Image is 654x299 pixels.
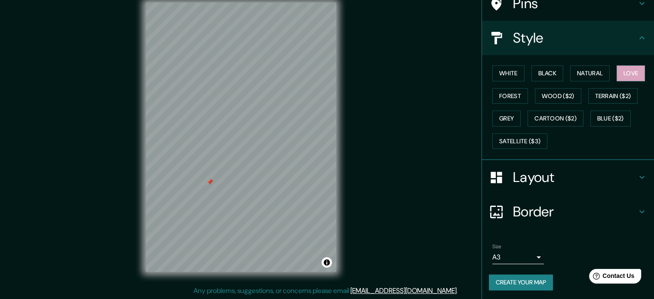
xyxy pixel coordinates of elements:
div: . [459,286,461,296]
canvas: Map [146,3,336,272]
div: . [458,286,459,296]
div: Border [482,194,654,229]
p: Any problems, suggestions, or concerns please email . [193,286,458,296]
a: [EMAIL_ADDRESS][DOMAIN_NAME] [350,286,457,295]
label: Size [492,243,501,250]
button: Cartoon ($2) [528,111,583,126]
div: Style [482,21,654,55]
button: Blue ($2) [590,111,631,126]
button: Love [617,65,645,81]
button: Black [531,65,564,81]
h4: Style [513,29,637,46]
h4: Layout [513,169,637,186]
button: Toggle attribution [322,257,332,268]
div: Layout [482,160,654,194]
iframe: Help widget launcher [577,265,645,290]
button: Natural [570,65,610,81]
button: Wood ($2) [535,88,581,104]
button: Create your map [489,274,553,290]
h4: Border [513,203,637,220]
button: White [492,65,525,81]
div: A3 [492,250,544,264]
button: Forest [492,88,528,104]
button: Terrain ($2) [588,88,638,104]
button: Grey [492,111,521,126]
button: Satellite ($3) [492,133,547,149]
